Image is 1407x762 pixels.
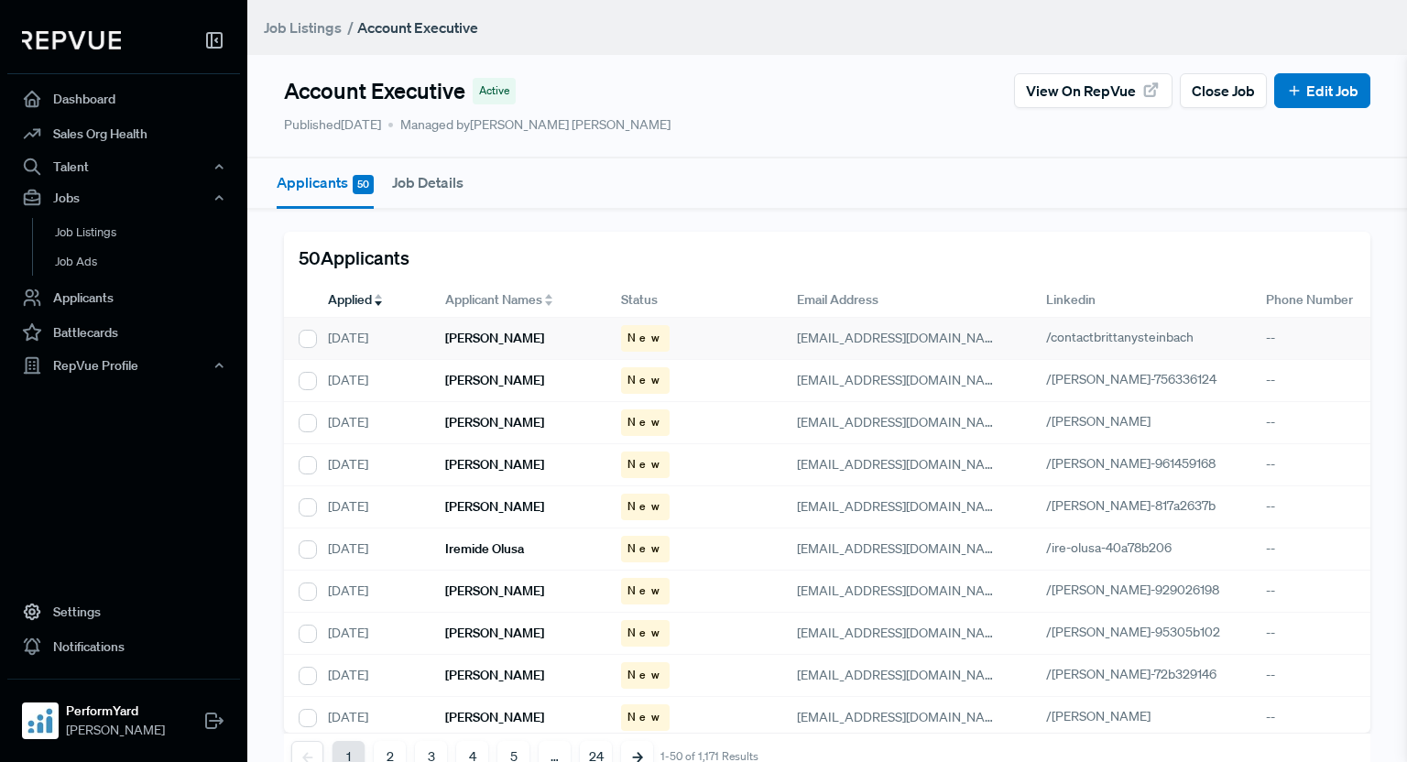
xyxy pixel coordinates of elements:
span: Linkedin [1046,290,1096,310]
span: [EMAIL_ADDRESS][DOMAIN_NAME] [797,330,1007,346]
span: New [627,709,663,725]
span: /[PERSON_NAME]-929026198 [1046,582,1219,598]
span: Email Address [797,290,878,310]
span: 50 [353,175,374,194]
a: /[PERSON_NAME]-72b329146 [1046,666,1238,682]
a: /[PERSON_NAME]-756336124 [1046,371,1238,387]
img: RepVue [22,31,121,49]
div: [DATE] [313,318,431,360]
span: New [627,330,663,346]
span: /[PERSON_NAME]-961459168 [1046,455,1216,472]
a: /ire-olusa-40a78b206 [1046,539,1193,556]
span: [EMAIL_ADDRESS][DOMAIN_NAME] [797,582,1007,599]
span: Active [479,82,509,99]
span: Close Job [1192,80,1255,102]
h6: [PERSON_NAME] [445,583,544,599]
img: PerformYard [26,706,55,735]
h6: [PERSON_NAME] [445,710,544,725]
button: Edit Job [1274,73,1370,108]
span: /ire-olusa-40a78b206 [1046,539,1172,556]
span: New [627,498,663,515]
span: New [627,667,663,683]
div: [DATE] [313,402,431,444]
span: Phone Number [1266,290,1353,310]
div: [DATE] [313,697,431,739]
div: Toggle SortBy [313,283,431,318]
div: [DATE] [313,655,431,697]
span: [EMAIL_ADDRESS][DOMAIN_NAME] [797,540,1007,557]
h5: 50 Applicants [299,246,409,268]
div: [DATE] [313,444,431,486]
h6: [PERSON_NAME] [445,668,544,683]
div: Toggle SortBy [431,283,606,318]
a: /[PERSON_NAME]-961459168 [1046,455,1237,472]
a: Job Listings [264,16,342,38]
div: [DATE] [313,528,431,571]
a: Settings [7,594,240,629]
a: Dashboard [7,82,240,116]
span: Managed by [PERSON_NAME] [PERSON_NAME] [388,115,671,135]
span: /[PERSON_NAME]-817a2637b [1046,497,1216,514]
div: [DATE] [313,571,431,613]
span: [EMAIL_ADDRESS][DOMAIN_NAME] [797,372,1007,388]
span: [EMAIL_ADDRESS][DOMAIN_NAME] [797,456,1007,473]
button: Talent [7,151,240,182]
h6: [PERSON_NAME] [445,373,544,388]
h6: [PERSON_NAME] [445,499,544,515]
span: Status [621,290,658,310]
a: /[PERSON_NAME]-929026198 [1046,582,1240,598]
span: [PERSON_NAME] [66,721,165,740]
div: [DATE] [313,613,431,655]
button: Close Job [1180,73,1267,108]
a: Edit Job [1286,80,1358,102]
span: [EMAIL_ADDRESS][DOMAIN_NAME] [797,709,1007,725]
h4: Account Executive [284,78,465,104]
span: New [627,414,663,430]
a: /[PERSON_NAME] [1046,413,1172,430]
strong: Account Executive [357,18,478,37]
span: [EMAIL_ADDRESS][DOMAIN_NAME] [797,625,1007,641]
button: View on RepVue [1014,73,1172,108]
span: Applied [328,290,372,310]
span: /contactbrittanysteinbach [1046,329,1194,345]
button: Applicants [277,158,374,209]
span: [EMAIL_ADDRESS][DOMAIN_NAME] [797,498,1007,515]
span: / [347,18,354,37]
p: Published [DATE] [284,115,381,135]
h6: Iremide Olusa [445,541,524,557]
span: [EMAIL_ADDRESS][DOMAIN_NAME] [797,667,1007,683]
span: /[PERSON_NAME] [1046,413,1151,430]
span: New [627,372,663,388]
a: Job Ads [32,247,265,277]
a: PerformYardPerformYard[PERSON_NAME] [7,679,240,747]
h6: [PERSON_NAME] [445,415,544,430]
div: Jobs [7,182,240,213]
a: Battlecards [7,315,240,350]
span: New [627,456,663,473]
h6: [PERSON_NAME] [445,331,544,346]
a: /[PERSON_NAME]-95305b102 [1046,624,1241,640]
span: [EMAIL_ADDRESS][DOMAIN_NAME] [797,414,1007,430]
button: RepVue Profile [7,350,240,381]
button: Job Details [392,158,464,206]
a: /[PERSON_NAME] [1046,708,1172,724]
strong: PerformYard [66,702,165,721]
span: New [627,625,663,641]
div: [DATE] [313,360,431,402]
span: /[PERSON_NAME]-72b329146 [1046,666,1216,682]
a: Job Listings [32,218,265,247]
div: [DATE] [313,486,431,528]
a: Notifications [7,629,240,664]
span: New [627,540,663,557]
span: /[PERSON_NAME] [1046,708,1151,724]
a: Applicants [7,280,240,315]
a: Sales Org Health [7,116,240,151]
h6: [PERSON_NAME] [445,457,544,473]
span: /[PERSON_NAME]-95305b102 [1046,624,1220,640]
span: New [627,582,663,599]
a: /contactbrittanysteinbach [1046,329,1215,345]
span: Applicant Names [445,290,542,310]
